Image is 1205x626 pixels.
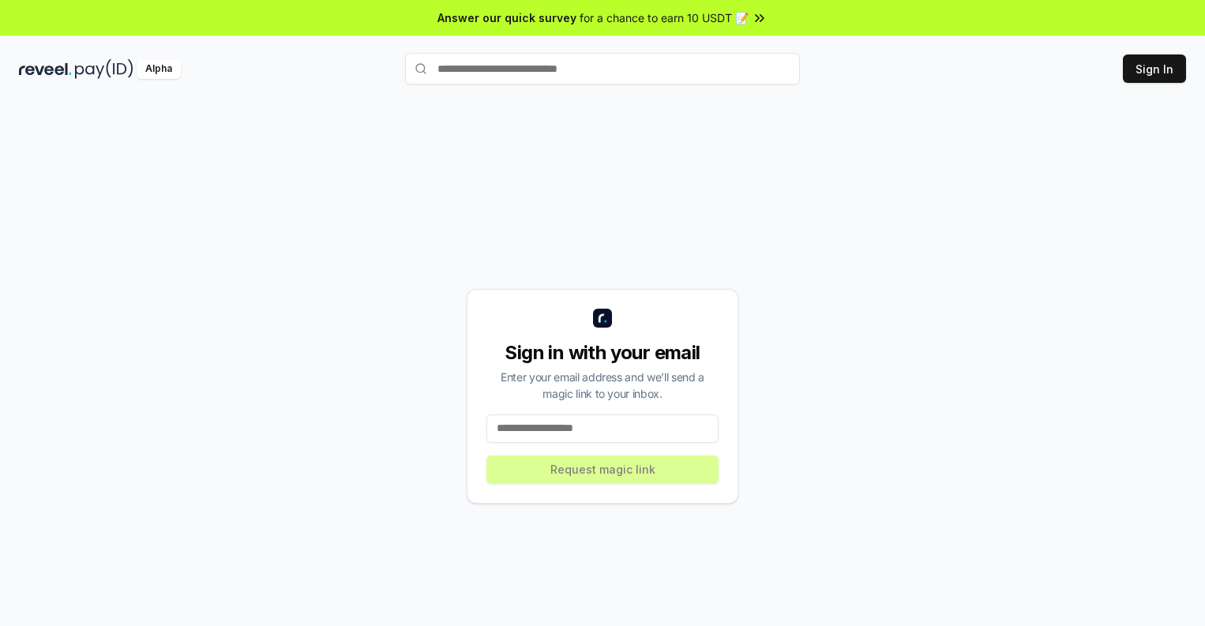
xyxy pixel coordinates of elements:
[437,9,576,26] span: Answer our quick survey
[486,340,719,365] div: Sign in with your email
[580,9,749,26] span: for a chance to earn 10 USDT 📝
[593,309,612,328] img: logo_small
[19,59,72,79] img: reveel_dark
[75,59,133,79] img: pay_id
[486,369,719,402] div: Enter your email address and we’ll send a magic link to your inbox.
[137,59,181,79] div: Alpha
[1123,54,1186,83] button: Sign In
